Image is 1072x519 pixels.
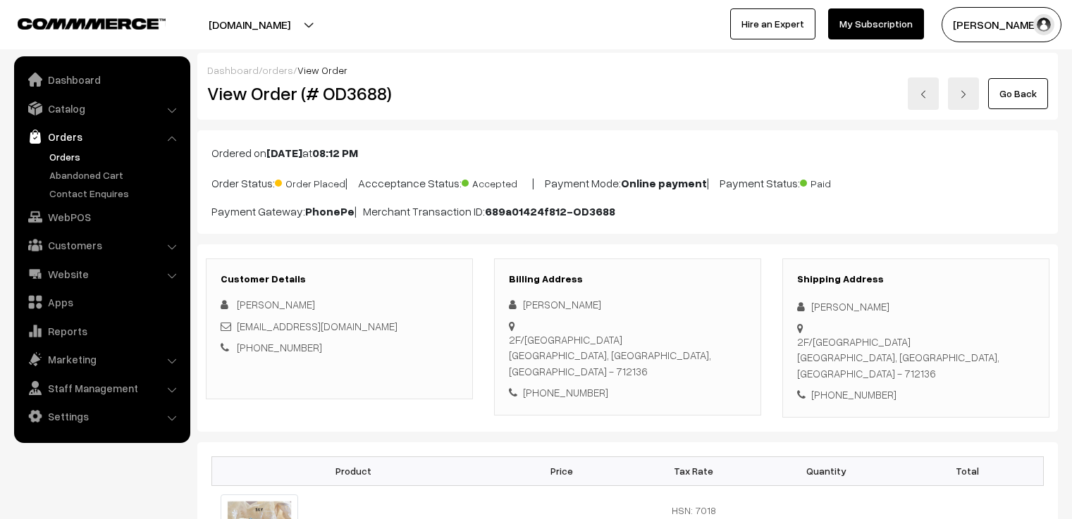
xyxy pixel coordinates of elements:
img: right-arrow.png [959,90,968,99]
div: [PERSON_NAME] [509,296,746,313]
a: orders [262,64,293,76]
a: Catalog [18,96,185,121]
b: Online payment [621,176,707,190]
p: Payment Gateway: | Merchant Transaction ID: [211,203,1044,220]
span: Order Placed [275,173,345,191]
button: [PERSON_NAME] C [942,7,1061,42]
span: Accepted [462,173,532,191]
a: COMMMERCE [18,14,141,31]
a: Dashboard [18,67,185,92]
p: Ordered on at [211,144,1044,161]
h2: View Order (# OD3688) [207,82,474,104]
h3: Customer Details [221,273,458,285]
a: Orders [46,149,185,164]
th: Product [212,456,495,485]
a: Hire an Expert [730,8,815,39]
th: Tax Rate [627,456,760,485]
a: WebPOS [18,204,185,230]
a: [PHONE_NUMBER] [237,341,322,354]
th: Price [495,456,628,485]
a: Dashboard [207,64,259,76]
a: Staff Management [18,375,185,401]
span: View Order [297,64,347,76]
a: Orders [18,124,185,149]
b: [DATE] [266,146,302,160]
th: Total [892,456,1044,485]
a: Marketing [18,346,185,372]
a: Reports [18,318,185,344]
span: [PERSON_NAME] [237,298,315,311]
b: PhonePe [305,204,355,218]
img: user [1033,14,1054,35]
a: [EMAIL_ADDRESS][DOMAIN_NAME] [237,320,398,332]
b: 689a01424f812-OD3688 [485,204,615,218]
div: / / [207,63,1048,77]
img: COMMMERCE [18,18,166,29]
div: [PHONE_NUMBER] [797,387,1035,403]
p: Order Status: | Accceptance Status: | Payment Mode: | Payment Status: [211,173,1044,192]
a: My Subscription [828,8,924,39]
div: 2F/[GEOGRAPHIC_DATA] [GEOGRAPHIC_DATA], [GEOGRAPHIC_DATA], [GEOGRAPHIC_DATA] - 712136 [509,332,746,380]
a: Contact Enquires [46,186,185,201]
div: [PHONE_NUMBER] [509,384,746,401]
div: [PERSON_NAME] [797,299,1035,315]
a: Settings [18,404,185,429]
h3: Shipping Address [797,273,1035,285]
a: Website [18,261,185,287]
button: [DOMAIN_NAME] [159,7,340,42]
a: Customers [18,232,185,258]
a: Go Back [988,78,1048,109]
img: left-arrow.png [919,90,928,99]
a: Abandoned Cart [46,168,185,182]
h3: Billing Address [509,273,746,285]
div: 2F/[GEOGRAPHIC_DATA] [GEOGRAPHIC_DATA], [GEOGRAPHIC_DATA], [GEOGRAPHIC_DATA] - 712136 [797,334,1035,382]
b: 08:12 PM [312,146,358,160]
a: Apps [18,289,185,315]
span: Paid [800,173,870,191]
th: Quantity [760,456,892,485]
